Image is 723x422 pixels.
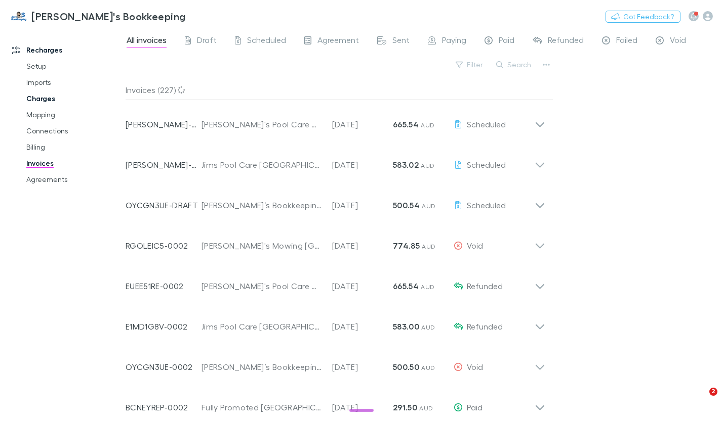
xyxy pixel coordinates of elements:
p: [DATE] [332,240,393,252]
span: AUD [421,121,435,129]
strong: 665.54 [393,281,419,291]
div: [PERSON_NAME]'s Pool Care Warralily Cancelled [DATE] [202,118,322,130]
span: Scheduled [467,200,506,210]
span: Paid [499,35,514,48]
span: All invoices [127,35,167,48]
span: Refunded [467,321,503,331]
span: Scheduled [467,160,506,169]
h3: [PERSON_NAME]'s Bookkeeping [31,10,185,22]
strong: 583.00 [393,321,419,332]
p: [DATE] [332,320,393,333]
strong: 774.85 [393,241,420,251]
strong: 500.54 [393,200,420,210]
a: Agreements [16,171,131,187]
p: [DATE] [332,199,393,211]
div: [PERSON_NAME]-0234Jims Pool Care [GEOGRAPHIC_DATA][DATE]583.02 AUDScheduled [117,140,553,181]
button: Filter [451,59,489,71]
div: Jims Pool Care [GEOGRAPHIC_DATA] [202,320,322,333]
p: OYCGN3UE-0002 [126,361,202,373]
span: AUD [422,364,435,371]
div: Fully Promoted [GEOGRAPHIC_DATA] [202,401,322,413]
p: [DATE] [332,118,393,130]
a: Connections [16,123,131,139]
p: BCNEYREP-0002 [126,401,202,413]
a: Setup [16,58,131,74]
div: E1MD1G8V-0002Jims Pool Care [GEOGRAPHIC_DATA][DATE]583.00 AUDRefunded [117,302,553,343]
span: Scheduled [247,35,286,48]
span: Refunded [467,281,503,291]
p: [PERSON_NAME]-0232 [126,118,202,130]
span: Void [467,241,483,250]
span: Sent [392,35,410,48]
span: Refunded [548,35,584,48]
div: OYCGN3UE-0002[PERSON_NAME]’s Bookkeeping ([GEOGRAPHIC_DATA])[DATE]500.50 AUDVoid [117,343,553,383]
div: [PERSON_NAME]'s Mowing [GEOGRAPHIC_DATA] [GEOGRAPHIC_DATA] [DATE] [202,240,322,252]
span: Agreement [317,35,359,48]
a: Billing [16,139,131,155]
img: Jim's Bookkeeping's Logo [10,10,27,22]
iframe: Intercom live chat [689,388,713,412]
p: RGOLEIC5-0002 [126,240,202,252]
span: Paying [442,35,466,48]
span: 2 [709,388,717,396]
strong: 583.02 [393,160,419,170]
div: [PERSON_NAME]-0232[PERSON_NAME]'s Pool Care Warralily Cancelled [DATE][DATE]665.54 AUDScheduled [117,100,553,140]
p: EUEE51RE-0002 [126,280,202,292]
span: Draft [197,35,217,48]
span: AUD [422,202,436,210]
span: AUD [422,243,436,250]
a: Charges [16,90,131,107]
span: AUD [420,404,433,412]
span: Paid [467,402,483,412]
div: [PERSON_NAME]'s Pool Care Warralily Cancelled [DATE] [202,280,322,292]
a: Recharges [2,42,131,58]
div: EUEE51RE-0002[PERSON_NAME]'s Pool Care Warralily Cancelled [DATE][DATE]665.54 AUDRefunded [117,262,553,302]
span: Void [467,362,483,371]
div: RGOLEIC5-0002[PERSON_NAME]'s Mowing [GEOGRAPHIC_DATA] [GEOGRAPHIC_DATA] [DATE][DATE]774.85 AUDVoid [117,221,553,262]
span: Void [670,35,686,48]
p: OYCGN3UE-DRAFT [126,199,202,211]
strong: 291.50 [393,402,417,412]
strong: 665.54 [393,119,419,129]
div: Jims Pool Care [GEOGRAPHIC_DATA] [202,159,322,171]
span: Failed [616,35,637,48]
div: [PERSON_NAME]’s Bookkeeping ([GEOGRAPHIC_DATA]) [202,199,322,211]
p: [DATE] [332,361,393,373]
div: [PERSON_NAME]’s Bookkeeping ([GEOGRAPHIC_DATA]) [202,361,322,373]
span: Scheduled [467,119,506,129]
a: Mapping [16,107,131,123]
button: Got Feedback? [606,11,680,23]
button: Search [491,59,537,71]
a: [PERSON_NAME]'s Bookkeeping [4,4,192,28]
p: [DATE] [332,280,393,292]
p: E1MD1G8V-0002 [126,320,202,333]
span: AUD [421,162,435,169]
p: [DATE] [332,401,393,413]
a: Imports [16,74,131,90]
a: Invoices [16,155,131,171]
strong: 500.50 [393,362,419,372]
div: OYCGN3UE-DRAFT[PERSON_NAME]’s Bookkeeping ([GEOGRAPHIC_DATA])[DATE]500.54 AUDScheduled [117,181,553,221]
p: [PERSON_NAME]-0234 [126,159,202,171]
span: AUD [422,323,435,331]
span: AUD [421,283,435,291]
p: [DATE] [332,159,393,171]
